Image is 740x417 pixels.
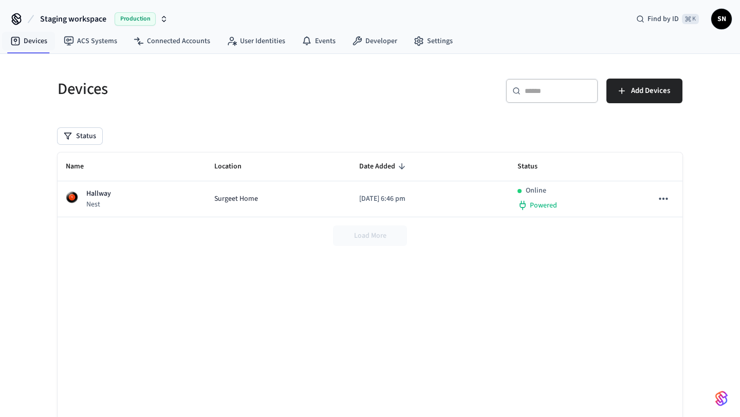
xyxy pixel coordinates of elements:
[55,32,125,50] a: ACS Systems
[405,32,461,50] a: Settings
[214,159,255,175] span: Location
[66,159,97,175] span: Name
[293,32,344,50] a: Events
[715,390,728,407] img: SeamLogoGradient.69752ec5.svg
[86,188,111,199] p: Hallway
[359,194,501,204] p: [DATE] 6:46 pm
[214,194,258,204] span: Surgeet Home
[526,185,546,196] p: Online
[647,14,679,24] span: Find by ID
[682,14,699,24] span: ⌘ K
[344,32,405,50] a: Developer
[40,13,106,25] span: Staging workspace
[58,79,364,100] h5: Devices
[218,32,293,50] a: User Identities
[711,9,732,29] button: SN
[628,10,707,28] div: Find by ID⌘ K
[58,128,102,144] button: Status
[530,200,557,211] span: Powered
[359,159,409,175] span: Date Added
[115,12,156,26] span: Production
[125,32,218,50] a: Connected Accounts
[66,191,78,203] img: nest_learning_thermostat
[2,32,55,50] a: Devices
[86,199,111,210] p: Nest
[712,10,731,28] span: SN
[58,153,682,217] table: sticky table
[606,79,682,103] button: Add Devices
[517,159,551,175] span: Status
[631,84,670,98] span: Add Devices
